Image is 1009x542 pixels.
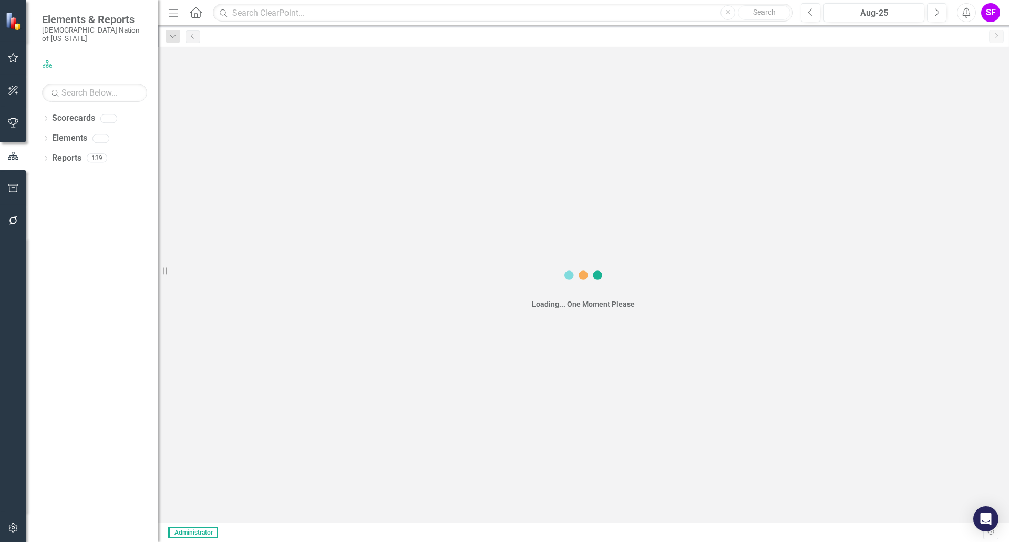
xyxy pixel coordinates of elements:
small: [DEMOGRAPHIC_DATA] Nation of [US_STATE] [42,26,147,43]
span: Administrator [168,527,218,538]
div: Aug-25 [827,7,921,19]
a: Elements [52,132,87,144]
div: Open Intercom Messenger [973,506,998,531]
button: SF [981,3,1000,22]
button: Aug-25 [823,3,924,22]
a: Scorecards [52,112,95,124]
input: Search Below... [42,84,147,102]
span: Search [753,8,776,16]
div: Loading... One Moment Please [532,299,635,309]
div: 139 [87,154,107,163]
span: Elements & Reports [42,13,147,26]
a: Reports [52,152,81,164]
button: Search [738,5,790,20]
img: ClearPoint Strategy [5,12,24,30]
input: Search ClearPoint... [213,4,793,22]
